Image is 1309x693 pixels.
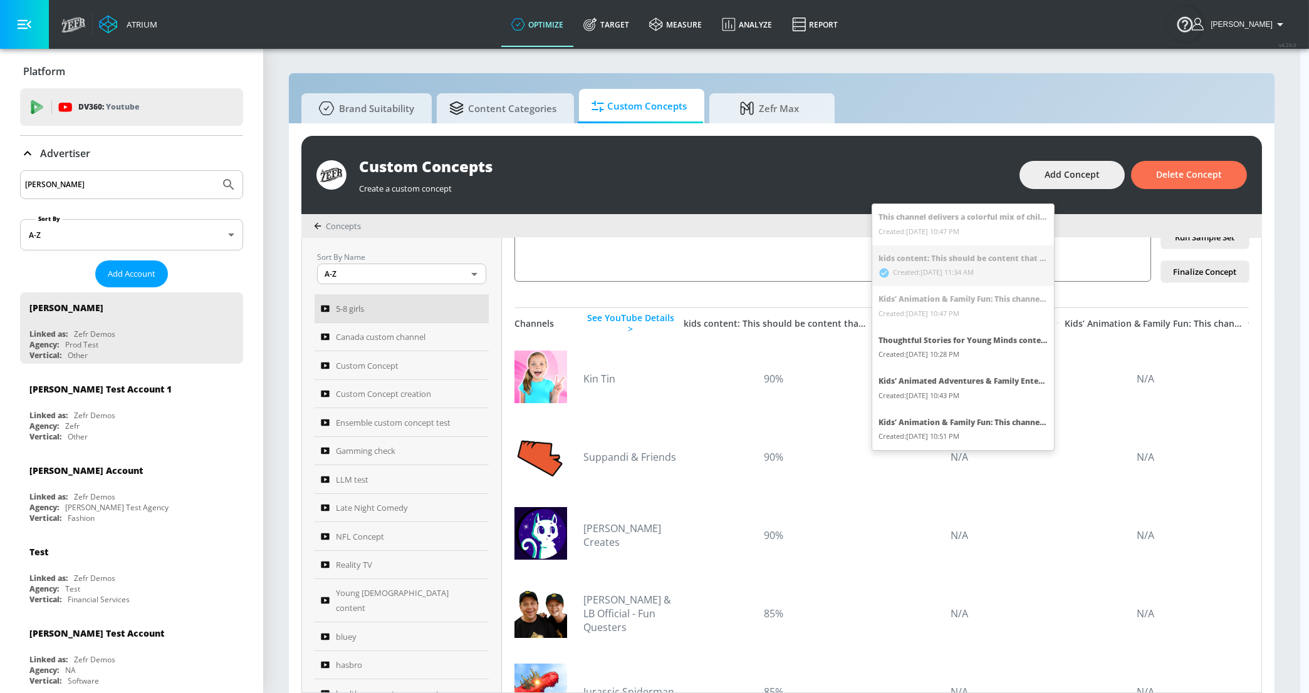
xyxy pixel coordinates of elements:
[1167,6,1202,41] button: Open Resource Center
[879,374,1048,389] div: Kids’ Animated Adventures & Family Entertainment :A vibrant channel dedicated to children’s enter...
[879,347,959,362] span: Created: [DATE] 10:28 PM
[879,389,959,403] span: Created: [DATE] 10:43 PM
[879,416,1048,430] div: Kids’ Animation & Family Fun: This channel delivers a colorful mix of children’s entertainment, f...
[879,429,959,444] span: Created: [DATE] 10:51 PM
[879,334,1048,348] div: Thoughtful Stories for Young Minds content:This content category encompasses gentle, story-driven...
